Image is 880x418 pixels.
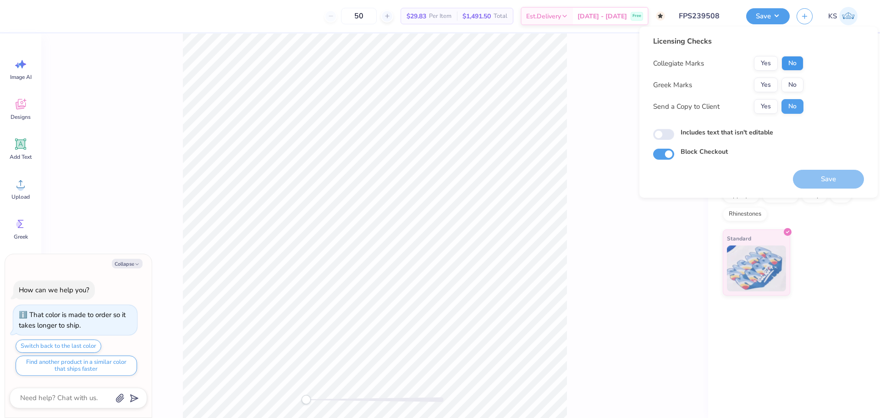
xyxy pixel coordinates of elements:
span: Est. Delivery [526,11,561,21]
span: Greek [14,233,28,240]
div: Collegiate Marks [653,58,704,69]
img: Kath Sales [839,7,858,25]
img: Standard [727,245,786,291]
button: Find another product in a similar color that ships faster [16,356,137,376]
button: Yes [754,99,778,114]
div: Licensing Checks [653,36,803,47]
span: Standard [727,234,751,243]
button: Switch back to the last color [16,340,101,353]
button: Yes [754,78,778,92]
span: Per Item [429,11,451,21]
div: Accessibility label [302,395,311,404]
div: Greek Marks [653,80,692,90]
button: Collapse [112,259,143,268]
button: No [781,99,803,114]
input: – – [341,8,377,24]
span: KS [828,11,837,22]
span: $1,491.50 [462,11,491,21]
span: Add Text [10,153,32,161]
span: Total [494,11,507,21]
div: Send a Copy to Client [653,101,720,112]
button: No [781,56,803,71]
a: KS [824,7,862,25]
input: Untitled Design [672,7,739,25]
div: That color is made to order so it takes longer to ship. [19,310,126,330]
label: Block Checkout [681,147,728,156]
span: Free [632,13,641,19]
span: $29.83 [407,11,426,21]
div: Rhinestones [723,207,767,221]
span: Image AI [10,73,32,81]
button: Yes [754,56,778,71]
span: Designs [11,113,31,121]
button: Save [746,8,790,24]
label: Includes text that isn't editable [681,128,773,137]
span: Upload [11,193,30,201]
div: How can we help you? [19,285,89,295]
span: [DATE] - [DATE] [577,11,627,21]
button: No [781,78,803,92]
